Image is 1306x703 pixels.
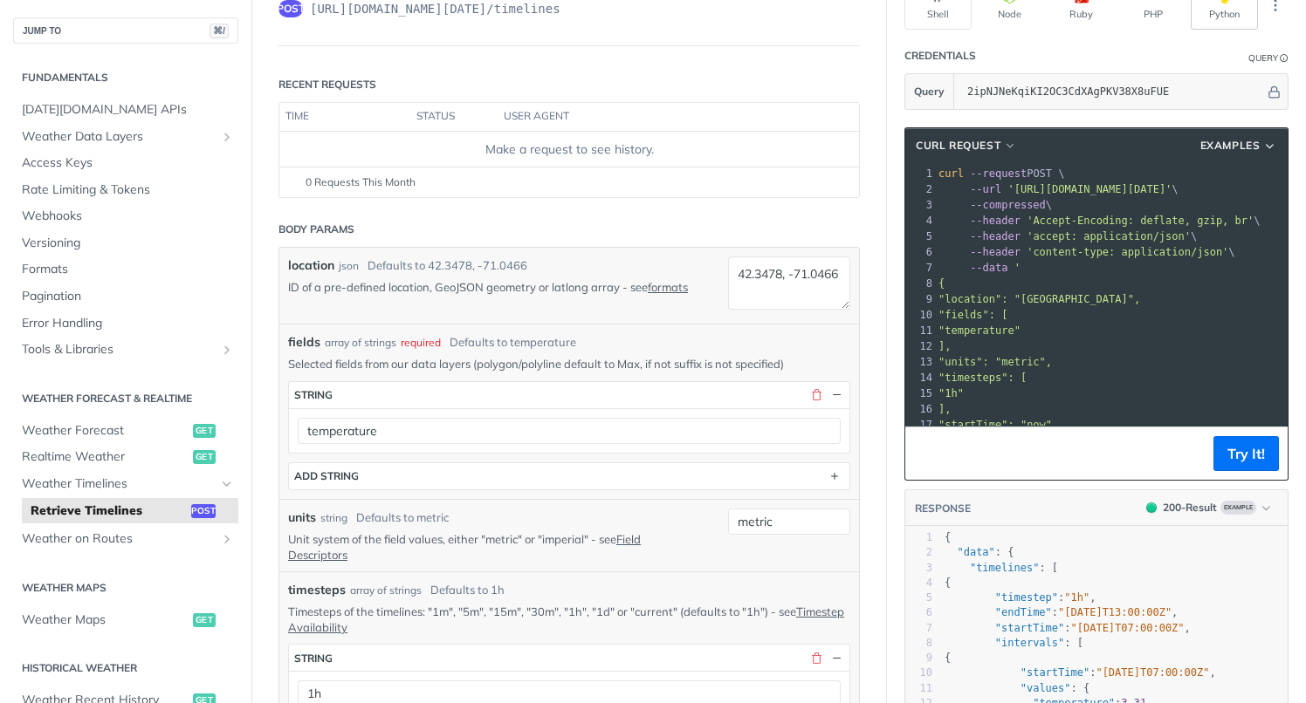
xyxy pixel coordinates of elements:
div: Query [1248,51,1278,65]
a: Weather Data LayersShow subpages for Weather Data Layers [13,124,238,150]
input: apikey [959,74,1265,109]
div: 6 [905,605,932,620]
div: 2 [905,545,932,560]
div: string [320,510,347,526]
span: \ [938,199,1052,211]
span: Example [1220,501,1256,515]
a: Versioning [13,230,238,256]
a: Formats [13,256,238,283]
span: ' [1014,262,1021,274]
span: : , [945,666,1216,679]
button: Hide [1265,83,1283,100]
p: Selected fields from our data layers (polygon/polyline default to Max, if not suffix is not speci... [288,356,850,372]
div: ADD string [294,469,359,482]
span: "timelines" [970,562,1039,574]
div: 8 [905,276,935,291]
span: Realtime Weather [22,448,189,466]
button: Copy to clipboard [914,440,938,467]
a: Weather Forecastget [13,418,238,444]
i: Information [1280,54,1289,63]
span: Weather Data Layers [22,128,216,146]
span: timesteps [288,581,346,599]
div: 1 [905,530,932,545]
span: \ [938,183,1179,195]
span: --header [970,215,1021,227]
button: string [289,382,849,408]
th: status [410,103,498,131]
span: Error Handling [22,315,234,332]
span: Pagination [22,288,234,305]
div: Defaults to temperature [450,334,576,351]
button: JUMP TO⌘/ [13,17,238,44]
h2: Weather Maps [13,580,238,596]
div: array of strings [350,583,422,598]
div: 9 [905,651,932,665]
a: Rate Limiting & Tokens [13,177,238,203]
span: get [193,450,216,464]
button: Examples [1194,137,1283,154]
span: Weather Forecast [22,422,189,440]
div: Defaults to metric [356,509,449,527]
span: --header [970,230,1021,242]
div: 8 [905,636,932,651]
span: 'content-type: application/json' [1027,246,1228,258]
div: Defaults to 1h [430,582,505,599]
span: : [ [945,637,1083,649]
span: "units": "metric", [938,356,1052,368]
div: 14 [905,370,935,386]
span: Weather on Routes [22,530,216,548]
div: 4 [905,576,932,590]
span: { [945,531,951,543]
div: 16 [905,401,935,417]
span: Query [914,84,945,99]
a: Weather TimelinesHide subpages for Weather Timelines [13,471,238,497]
span: [DATE][DOMAIN_NAME] APIs [22,101,234,119]
div: 7 [905,260,935,276]
span: \ [938,215,1261,227]
button: 200200-ResultExample [1138,499,1279,516]
button: cURL Request [910,137,1023,154]
button: Try It! [1213,436,1279,471]
div: 5 [905,229,935,244]
span: Retrieve Timelines [31,502,187,520]
span: { [938,277,945,290]
div: 11 [905,323,935,338]
span: Versioning [22,235,234,252]
span: Webhooks [22,208,234,225]
span: "data" [957,546,994,558]
span: --url [970,183,1001,195]
span: --data [970,262,1007,274]
span: 'accept: application/json' [1027,230,1191,242]
span: Rate Limiting & Tokens [22,181,234,199]
div: 15 [905,386,935,401]
th: user agent [498,103,824,131]
a: Webhooks [13,203,238,229]
p: Unit system of the field values, either "metric" or "imperial" - see [288,531,702,563]
span: ], [938,403,951,415]
span: "values" [1021,682,1071,694]
span: "timestep" [995,591,1058,604]
span: "startTime" [995,622,1064,634]
div: 2 [905,181,935,197]
button: Show subpages for Weather on Routes [220,532,234,546]
a: Weather on RoutesShow subpages for Weather on Routes [13,526,238,552]
label: units [288,508,316,527]
a: [DATE][DOMAIN_NAME] APIs [13,97,238,123]
a: Pagination [13,283,238,310]
div: Make a request to see history. [286,140,852,159]
div: 12 [905,338,935,354]
span: Weather Maps [22,611,189,629]
button: Query [905,74,954,109]
span: 0 Requests This Month [306,174,416,190]
button: RESPONSE [914,500,972,517]
div: 7 [905,621,932,636]
div: 4 [905,213,935,229]
button: Hide subpages for Weather Timelines [220,477,234,491]
span: Weather Timelines [22,475,216,493]
div: 10 [905,665,932,680]
div: 3 [905,197,935,213]
span: fields [288,333,320,351]
span: : { [945,546,1014,558]
div: 200 - Result [1163,500,1217,515]
label: location [288,256,334,275]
